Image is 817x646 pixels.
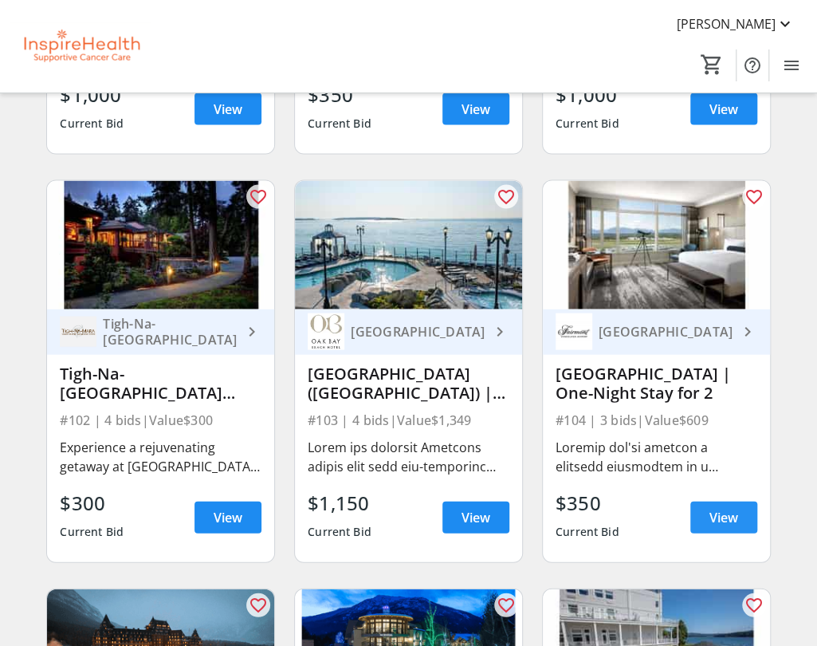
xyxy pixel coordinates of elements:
[497,596,516,615] mat-icon: favorite_outline
[709,508,738,527] span: View
[60,109,124,138] div: Current Bid
[60,409,261,431] div: #102 | 4 bids | Value $300
[60,313,96,350] img: Tigh-Na-Mara Seaside Spa Resort
[96,316,242,348] div: Tigh-Na-[GEOGRAPHIC_DATA]
[47,309,274,355] a: Tigh-Na-Mara Seaside Spa ResortTigh-Na-[GEOGRAPHIC_DATA]
[308,109,371,138] div: Current Bid
[592,324,738,340] div: [GEOGRAPHIC_DATA]
[194,93,261,125] a: View
[697,50,726,79] button: Cart
[194,502,261,534] a: View
[295,181,522,309] img: Oak Bay Beach Hotel (Victoria) | Ultimate 2 Night Victoria Getaway for 2
[556,409,757,431] div: #104 | 3 bids | Value $609
[556,438,757,476] div: Loremip dol'si ametcon a elitsedd eiusmodtem in u laboreetd magnaa enimadm, veni qui-nostr exer u...
[462,100,490,119] span: View
[214,100,242,119] span: View
[497,187,516,207] mat-icon: favorite_outline
[60,81,124,109] div: $1,000
[664,11,807,37] button: [PERSON_NAME]
[10,6,151,86] img: InspireHealth Supportive Cancer Care's Logo
[308,409,509,431] div: #103 | 4 bids | Value $1,349
[709,100,738,119] span: View
[308,438,509,476] div: Lorem ips dolorsit Ametcons adipis elit sedd eiu-temporinc utlabor etdolor. Magn aliquaenim admin...
[543,309,770,355] a: Fairmont Vancouver Airport[GEOGRAPHIC_DATA]
[556,364,757,403] div: [GEOGRAPHIC_DATA] | One-Night Stay for 2
[214,508,242,527] span: View
[60,489,124,518] div: $300
[556,489,619,518] div: $350
[738,322,757,341] mat-icon: keyboard_arrow_right
[462,508,490,527] span: View
[308,489,371,518] div: $1,150
[249,596,268,615] mat-icon: favorite_outline
[556,81,619,109] div: $1,000
[744,187,764,207] mat-icon: favorite_outline
[556,518,619,546] div: Current Bid
[60,438,261,476] div: Experience a rejuvenating getaway at [GEOGRAPHIC_DATA] in [GEOGRAPHIC_DATA]. Enjoy a one-night st...
[556,313,592,350] img: Fairmont Vancouver Airport
[690,502,757,534] a: View
[308,364,509,403] div: [GEOGRAPHIC_DATA] ([GEOGRAPHIC_DATA]) | Ultimate 2 Night Victoria Getaway for 2
[690,93,757,125] a: View
[442,502,509,534] a: View
[249,187,268,207] mat-icon: favorite_outline
[556,109,619,138] div: Current Bid
[736,49,768,81] button: Help
[744,596,764,615] mat-icon: favorite_outline
[47,181,274,309] img: Tigh-Na-Mara Seaside Spa Resort (Parksville) | One-Night Getaway at Spa Bunglow
[60,518,124,546] div: Current Bid
[308,81,371,109] div: $350
[60,364,261,403] div: Tigh-Na-[GEOGRAPHIC_DATA] ([GEOGRAPHIC_DATA]) | One-Night Getaway at [GEOGRAPHIC_DATA]
[776,49,807,81] button: Menu
[677,14,776,33] span: [PERSON_NAME]
[490,322,509,341] mat-icon: keyboard_arrow_right
[308,313,344,350] img: Oak Bay Beach Hotel
[295,309,522,355] a: Oak Bay Beach Hotel[GEOGRAPHIC_DATA]
[344,324,490,340] div: [GEOGRAPHIC_DATA]
[308,518,371,546] div: Current Bid
[543,181,770,309] img: Fairmont Vancouver Airport | One-Night Stay for 2
[442,93,509,125] a: View
[242,322,261,341] mat-icon: keyboard_arrow_right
